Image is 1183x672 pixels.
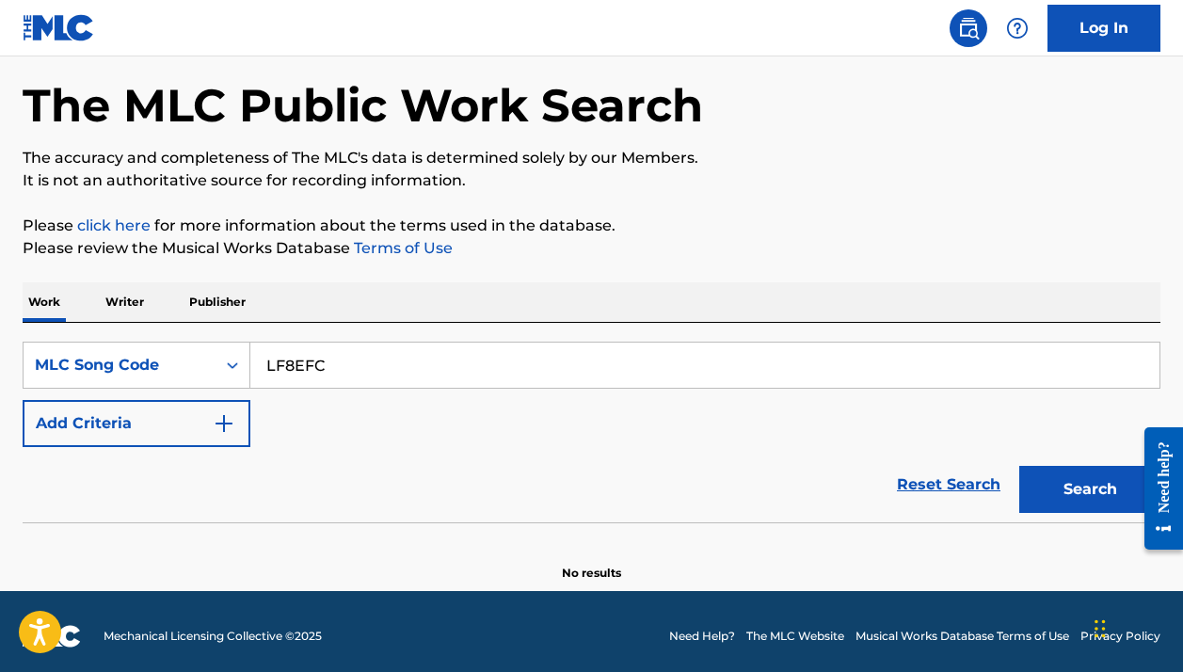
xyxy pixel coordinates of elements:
span: Mechanical Licensing Collective © 2025 [104,628,322,645]
p: No results [562,542,621,582]
p: Work [23,282,66,322]
a: Reset Search [887,464,1010,505]
a: Privacy Policy [1080,628,1160,645]
img: MLC Logo [23,14,95,41]
iframe: Resource Center [1130,408,1183,569]
div: Drag [1095,600,1106,657]
p: Publisher [184,282,251,322]
img: search [957,17,980,40]
div: MLC Song Code [35,354,204,376]
div: Help [999,9,1036,47]
iframe: Chat Widget [1089,582,1183,672]
a: Musical Works Database Terms of Use [855,628,1069,645]
button: Add Criteria [23,400,250,447]
button: Search [1019,466,1160,513]
a: Log In [1047,5,1160,52]
p: Please review the Musical Works Database [23,237,1160,260]
a: Need Help? [669,628,735,645]
h1: The MLC Public Work Search [23,77,703,134]
a: The MLC Website [746,628,844,645]
form: Search Form [23,342,1160,522]
p: Please for more information about the terms used in the database. [23,215,1160,237]
img: 9d2ae6d4665cec9f34b9.svg [213,412,235,435]
p: It is not an authoritative source for recording information. [23,169,1160,192]
p: Writer [100,282,150,322]
a: click here [77,216,151,234]
p: The accuracy and completeness of The MLC's data is determined solely by our Members. [23,147,1160,169]
a: Public Search [950,9,987,47]
img: help [1006,17,1029,40]
a: Terms of Use [350,239,453,257]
